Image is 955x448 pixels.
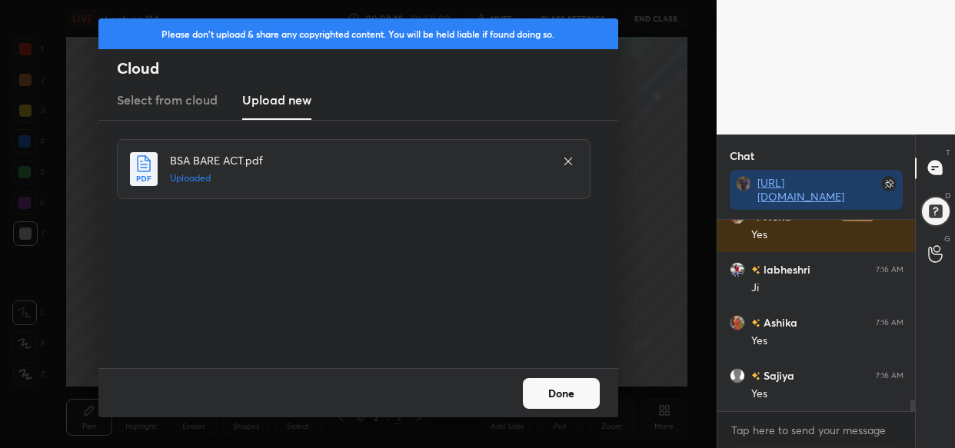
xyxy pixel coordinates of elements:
h5: Uploaded [170,171,547,185]
h6: Ashika [760,314,797,330]
img: iconic-dark.1390631f.png [842,211,873,221]
p: D [945,190,950,201]
img: 2b9392717e4c4b858f816e17e63d45df.jpg [736,176,751,191]
p: G [944,233,950,244]
button: Done [523,378,600,409]
h3: Upload new [242,91,311,109]
div: Yes [751,334,903,349]
div: 7:16 AM [876,264,903,274]
div: 7:16 AM [876,370,903,380]
div: Please don't upload & share any copyrighted content. You will be held liable if found doing so. [98,18,618,49]
p: T [946,147,950,158]
h4: BSA BARE ACT.pdf [170,152,547,168]
h6: Sajiya [760,367,794,383]
div: Yes [751,387,903,402]
img: no-rating-badge.077c3623.svg [751,372,760,380]
img: no-rating-badge.077c3623.svg [751,213,760,221]
h2: Cloud [117,58,618,78]
img: default.png [730,367,745,383]
img: 6d54834aa1f047c0ad60d62d37c27715.jpg [730,261,745,277]
img: no-rating-badge.077c3623.svg [751,319,760,327]
div: Yes [751,227,903,243]
div: Ji [751,280,903,296]
div: 7:16 AM [876,211,903,221]
p: Chat [717,135,767,176]
div: grid [717,220,916,411]
a: [URL][DOMAIN_NAME] [757,175,844,204]
img: 3d355ac92a28463e85a09cc04f679663.jpg [730,314,745,330]
h6: labheshri [760,261,810,277]
img: no-rating-badge.077c3623.svg [751,266,760,274]
div: 7:16 AM [876,317,903,327]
